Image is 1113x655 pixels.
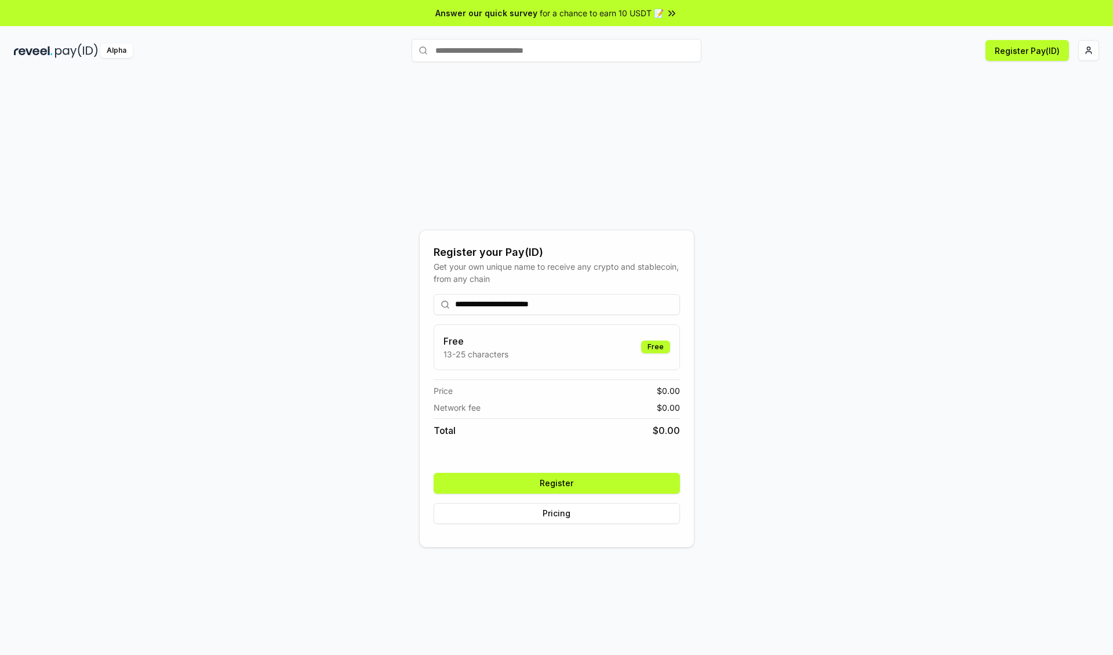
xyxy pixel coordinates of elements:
[434,385,453,397] span: Price
[641,341,670,353] div: Free
[434,503,680,524] button: Pricing
[657,385,680,397] span: $ 0.00
[985,40,1069,61] button: Register Pay(ID)
[434,401,481,414] span: Network fee
[55,44,98,58] img: pay_id
[443,334,508,348] h3: Free
[435,7,537,19] span: Answer our quick survey
[653,424,680,437] span: $ 0.00
[434,424,456,437] span: Total
[100,44,133,58] div: Alpha
[14,44,53,58] img: reveel_dark
[443,348,508,360] p: 13-25 characters
[434,473,680,494] button: Register
[540,7,664,19] span: for a chance to earn 10 USDT 📝
[657,401,680,414] span: $ 0.00
[434,244,680,260] div: Register your Pay(ID)
[434,260,680,285] div: Get your own unique name to receive any crypto and stablecoin, from any chain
